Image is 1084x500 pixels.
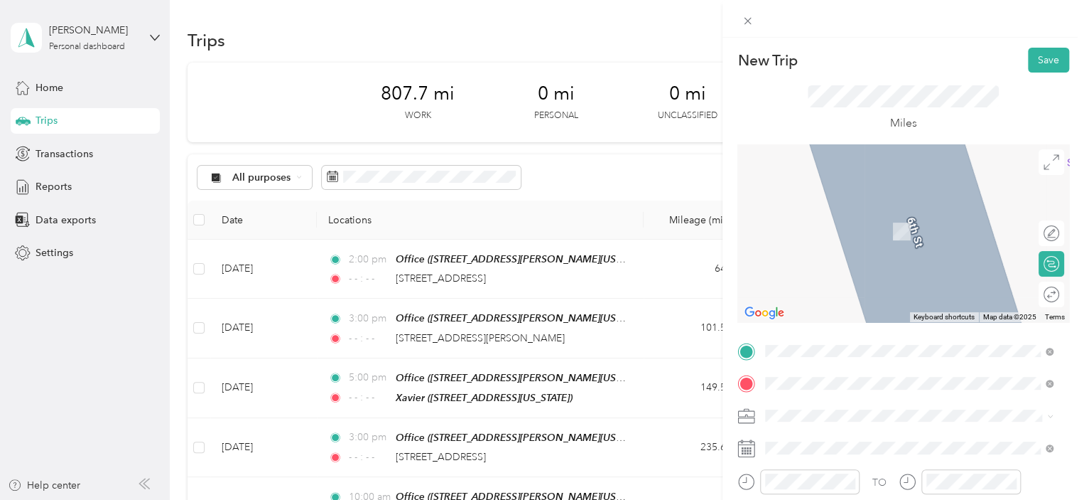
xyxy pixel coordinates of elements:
[737,50,797,70] p: New Trip
[741,304,788,322] a: Open this area in Google Maps (opens a new window)
[1004,420,1084,500] iframe: Everlance-gr Chat Button Frame
[1028,48,1069,73] button: Save
[741,304,788,322] img: Google
[872,475,887,490] div: TO
[890,115,917,132] p: Miles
